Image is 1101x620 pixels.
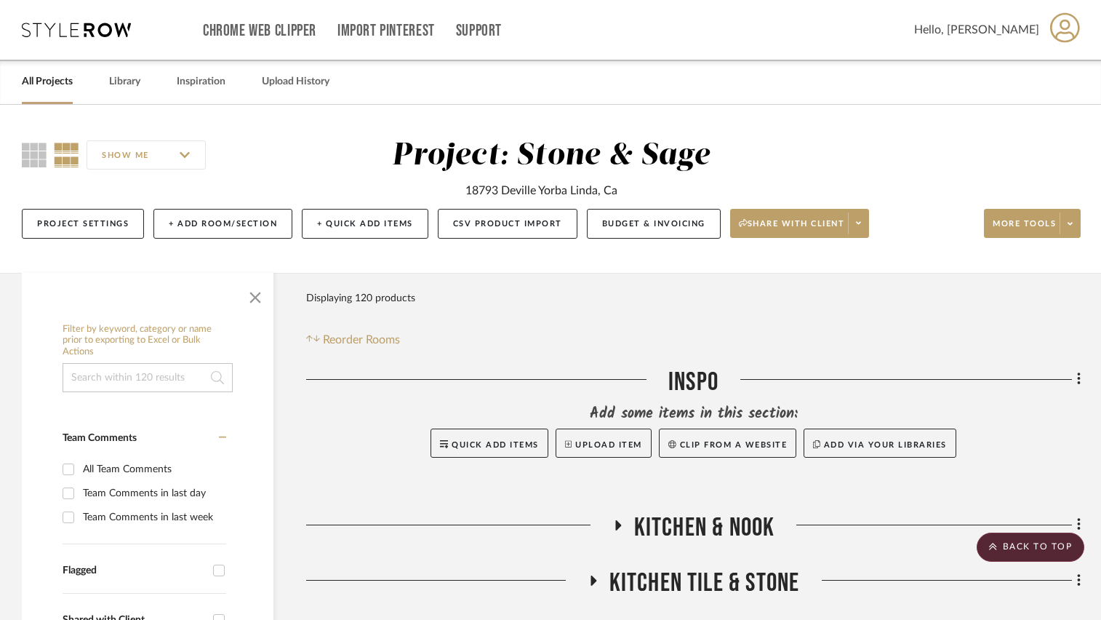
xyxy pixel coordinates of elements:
button: Share with client [730,209,870,238]
a: Import Pinterest [337,25,435,37]
button: Reorder Rooms [306,331,400,349]
div: Team Comments in last week [83,506,223,529]
div: Team Comments in last day [83,482,223,505]
div: Add some items in this section: [306,404,1081,424]
button: More tools [984,209,1081,238]
a: Chrome Web Clipper [203,25,316,37]
button: Close [241,280,270,309]
span: Kitchen Tile & Stone [609,568,800,599]
button: + Add Room/Section [153,209,292,239]
span: Share with client [739,218,845,240]
button: Clip from a website [659,429,796,458]
a: Library [109,72,140,92]
span: Kitchen & Nook [634,512,775,544]
button: Project Settings [22,209,144,239]
div: 18793 Deville Yorba Linda, Ca [465,182,617,199]
a: Inspiration [177,72,225,92]
h6: Filter by keyword, category or name prior to exporting to Excel or Bulk Actions [63,324,233,358]
button: Add via your libraries [804,429,956,458]
button: Quick Add Items [431,429,548,458]
button: Budget & Invoicing [587,209,721,239]
div: Project: Stone & Sage [392,140,710,171]
span: Hello, [PERSON_NAME] [914,21,1039,39]
a: Upload History [262,72,329,92]
span: Team Comments [63,433,137,443]
span: Reorder Rooms [323,331,400,349]
a: All Projects [22,72,73,92]
div: All Team Comments [83,458,223,481]
span: More tools [993,218,1056,240]
a: Support [456,25,502,37]
button: + Quick Add Items [302,209,428,239]
scroll-to-top-button: BACK TO TOP [977,533,1084,562]
span: Quick Add Items [452,441,539,449]
div: Displaying 120 products [306,284,415,313]
button: Upload Item [556,429,652,458]
button: CSV Product Import [438,209,577,239]
input: Search within 120 results [63,363,233,392]
div: Flagged [63,565,206,577]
